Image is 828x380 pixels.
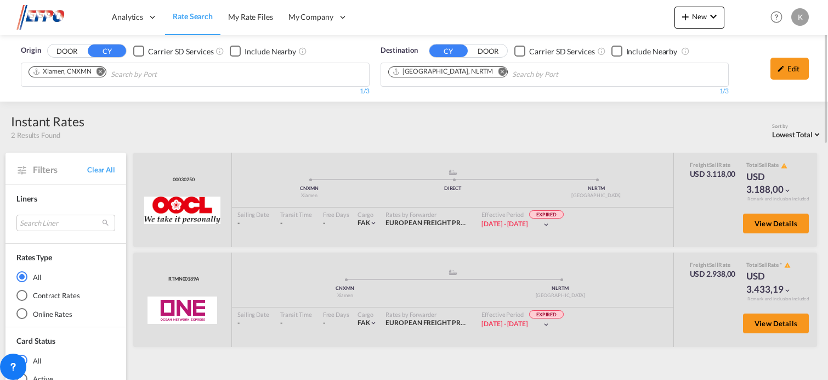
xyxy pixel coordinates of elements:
[88,44,126,57] button: CY
[611,45,678,57] md-checkbox: Checkbox No Ink
[237,310,269,318] div: Sailing Date
[133,45,213,57] md-checkbox: Checkbox No Ink
[385,210,470,219] div: Rates by Forwarder
[743,214,809,233] button: View Details
[709,261,718,268] span: Sell
[237,318,269,328] div: -
[323,318,325,328] div: -
[323,210,349,219] div: Free Days
[358,318,370,327] span: FAK
[16,290,115,301] md-radio-button: Contract Rates
[385,310,470,318] div: Rates by Forwarder
[739,296,817,302] div: Remark and Inclusion included
[370,219,377,227] md-icon: icon-chevron-down
[381,45,418,56] span: Destination
[529,210,564,219] span: EXPIRED
[358,310,378,318] div: Cargo
[524,192,668,199] div: [GEOGRAPHIC_DATA]
[690,269,736,280] div: USD 2.938,00
[370,319,377,327] md-icon: icon-chevron-down
[784,187,791,194] md-icon: icon-chevron-down
[679,10,692,23] md-icon: icon-plus 400-fg
[542,321,550,328] md-icon: icon-chevron-down
[481,320,528,329] div: 16 Jun 2025 - 30 Jun 2025
[48,45,86,58] button: DOOR
[27,63,219,83] md-chips-wrap: Chips container. Use arrow keys to select chips.
[755,219,797,228] span: View Details
[16,194,37,203] span: Liners
[469,45,507,58] button: DOOR
[21,45,41,56] span: Origin
[392,67,494,76] div: Rotterdam, NLRTM
[777,65,785,72] md-icon: icon-pencil
[767,8,786,26] span: Help
[21,87,370,96] div: 1/3
[148,46,213,57] div: Carrier SD Services
[772,127,823,140] md-select: Select: Lowest Total
[385,318,470,328] div: EUROPEAN FREIGHT PROCUREMENT ORG
[690,161,736,169] div: Freight Rate
[170,176,194,183] span: 00030250
[33,164,87,176] span: Filters
[381,185,525,192] div: DIRECT
[11,113,84,130] div: Instant Rates
[230,45,296,57] md-checkbox: Checkbox No Ink
[755,319,797,328] span: View Details
[481,220,528,228] span: [DATE] - [DATE]
[772,123,823,130] div: Sort by
[446,270,460,275] md-icon: assets/icons/custom/ship-fill.svg
[237,219,269,228] div: -
[16,336,55,347] div: Card Status
[783,261,791,270] button: icon-alert
[759,161,768,168] span: Sell
[112,12,143,23] span: Analytics
[237,192,381,199] div: Xiamen
[144,197,221,224] img: OOCL
[237,285,453,292] div: CNXMN
[358,210,378,219] div: Cargo
[280,219,312,228] div: -
[245,46,296,57] div: Include Nearby
[392,67,496,76] div: Press delete to remove this chip.
[746,161,801,170] div: Total Rate
[32,67,94,76] div: Press delete to remove this chip.
[529,46,594,57] div: Carrier SD Services
[709,161,718,168] span: Sell
[524,185,668,192] div: NLRTM
[746,261,801,270] div: Total Rate
[743,314,809,333] button: View Details
[385,318,517,327] span: EUROPEAN FREIGHT PROCUREMENT ORG
[690,169,736,180] div: USD 3.118,00
[323,219,325,228] div: -
[280,318,312,328] div: -
[759,261,768,268] span: Sell
[298,47,307,55] md-icon: Unchecked: Ignores neighbouring ports when fetching rates.Checked : Includes neighbouring ports w...
[237,292,453,299] div: Xiamen
[767,8,791,27] div: Help
[784,287,791,294] md-icon: icon-chevron-down
[170,176,194,183] div: Contract / Rate Agreement / Tariff / Spot Pricing Reference Number: 00030250
[779,261,783,268] span: Subject to Remarks
[512,66,616,83] input: Search by Port
[626,46,678,57] div: Include Nearby
[491,67,507,78] button: Remove
[542,221,550,228] md-icon: icon-chevron-down
[237,210,269,219] div: Sailing Date
[770,58,809,80] div: icon-pencilEdit
[323,310,349,318] div: Free Days
[173,12,213,21] span: Rate Search
[16,252,52,263] div: Rates Type
[746,270,801,296] div: USD 3.433,19
[387,63,621,83] md-chips-wrap: Chips container. Use arrow keys to select chips.
[597,47,606,55] md-icon: Unchecked: Search for CY (Container Yard) services for all selected carriers.Checked : Search for...
[429,44,468,57] button: CY
[11,130,60,140] span: 2 Results Found
[453,292,668,299] div: [GEOGRAPHIC_DATA]
[453,285,668,292] div: NLRTM
[681,47,690,55] md-icon: Unchecked: Ignores neighbouring ports when fetching rates.Checked : Includes neighbouring ports w...
[481,220,528,229] div: 15 Jun 2025 - 30 Jun 2025
[89,67,106,78] button: Remove
[148,297,217,324] img: ONE
[784,262,791,269] md-icon: icon-alert
[780,161,787,170] button: icon-alert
